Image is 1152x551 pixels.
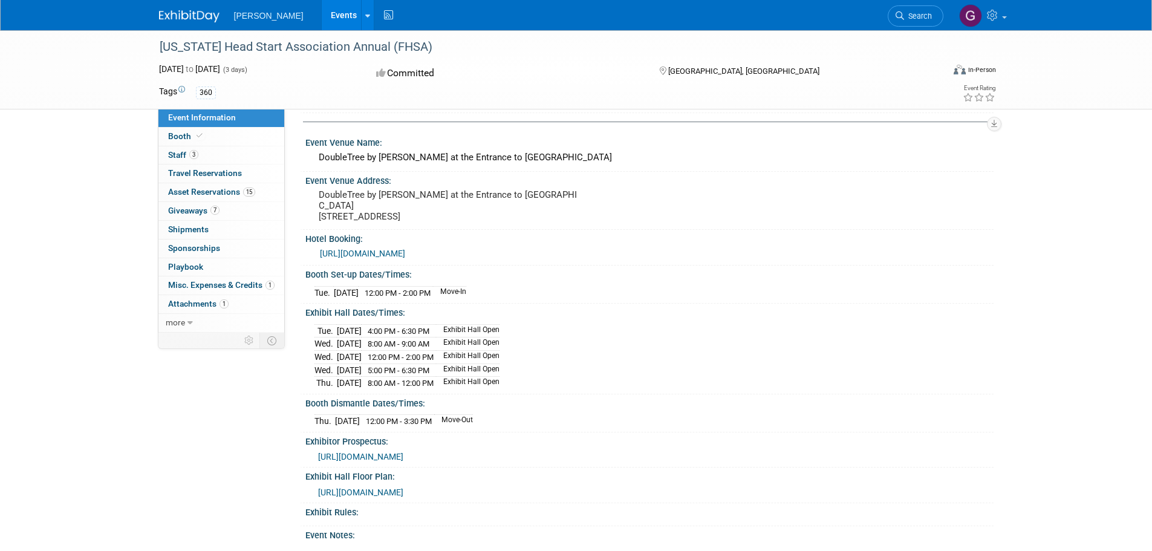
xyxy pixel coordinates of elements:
[168,280,275,290] span: Misc. Expenses & Credits
[158,295,284,313] a: Attachments1
[320,249,405,258] a: [URL][DOMAIN_NAME]
[365,289,431,298] span: 12:00 PM - 2:00 PM
[434,415,473,428] td: Move-Out
[888,5,943,27] a: Search
[168,262,203,272] span: Playbook
[305,134,994,149] div: Event Venue Name:
[239,333,260,348] td: Personalize Event Tab Strip
[968,65,996,74] div: In-Person
[436,324,500,337] td: Exhibit Hall Open
[305,394,994,409] div: Booth Dismantle Dates/Times:
[184,64,195,74] span: to
[368,353,434,362] span: 12:00 PM - 2:00 PM
[368,327,429,336] span: 4:00 PM - 6:30 PM
[314,148,984,167] div: DoubleTree by [PERSON_NAME] at the Entrance to [GEOGRAPHIC_DATA]
[259,333,284,348] td: Toggle Event Tabs
[243,187,255,197] span: 15
[305,230,994,245] div: Hotel Booking:
[158,128,284,146] a: Booth
[305,172,994,187] div: Event Venue Address:
[234,11,304,21] span: [PERSON_NAME]
[168,168,242,178] span: Travel Reservations
[314,377,337,390] td: Thu.
[155,36,925,58] div: [US_STATE] Head Start Association Annual (FHSA)
[368,379,434,388] span: 8:00 AM - 12:00 PM
[305,503,994,518] div: Exhibit Rules:
[335,415,360,428] td: [DATE]
[158,202,284,220] a: Giveaways7
[196,86,216,99] div: 360
[158,109,284,127] a: Event Information
[305,432,994,448] div: Exhibitor Prospectus:
[368,339,429,348] span: 8:00 AM - 9:00 AM
[168,131,205,141] span: Booth
[318,452,403,461] a: [URL][DOMAIN_NAME]
[166,318,185,327] span: more
[158,276,284,295] a: Misc. Expenses & Credits1
[265,281,275,290] span: 1
[904,11,932,21] span: Search
[334,286,359,299] td: [DATE]
[954,65,966,74] img: Format-Inperson.png
[159,10,220,22] img: ExhibitDay
[368,366,429,375] span: 5:00 PM - 6:30 PM
[168,299,229,308] span: Attachments
[168,150,198,160] span: Staff
[158,221,284,239] a: Shipments
[373,63,640,84] div: Committed
[668,67,819,76] span: [GEOGRAPHIC_DATA], [GEOGRAPHIC_DATA]
[337,350,362,364] td: [DATE]
[158,258,284,276] a: Playbook
[197,132,203,139] i: Booth reservation complete
[210,206,220,215] span: 7
[158,165,284,183] a: Travel Reservations
[158,314,284,332] a: more
[366,417,432,426] span: 12:00 PM - 3:30 PM
[872,63,997,81] div: Event Format
[436,377,500,390] td: Exhibit Hall Open
[314,350,337,364] td: Wed.
[168,112,236,122] span: Event Information
[337,337,362,351] td: [DATE]
[319,189,579,222] pre: DoubleTree by [PERSON_NAME] at the Entrance to [GEOGRAPHIC_DATA] [STREET_ADDRESS]
[436,337,500,351] td: Exhibit Hall Open
[963,85,995,91] div: Event Rating
[314,337,337,351] td: Wed.
[314,286,334,299] td: Tue.
[318,487,403,497] a: [URL][DOMAIN_NAME]
[168,224,209,234] span: Shipments
[959,4,982,27] img: Greg Friesen
[314,415,335,428] td: Thu.
[433,286,466,299] td: Move-In
[337,364,362,377] td: [DATE]
[220,299,229,308] span: 1
[305,526,994,541] div: Event Notes:
[158,146,284,165] a: Staff3
[436,364,500,377] td: Exhibit Hall Open
[159,85,185,99] td: Tags
[222,66,247,74] span: (3 days)
[189,150,198,159] span: 3
[337,324,362,337] td: [DATE]
[159,64,220,74] span: [DATE] [DATE]
[314,364,337,377] td: Wed.
[168,243,220,253] span: Sponsorships
[168,206,220,215] span: Giveaways
[314,324,337,337] td: Tue.
[168,187,255,197] span: Asset Reservations
[305,304,994,319] div: Exhibit Hall Dates/Times:
[305,266,994,281] div: Booth Set-up Dates/Times:
[305,468,994,483] div: Exhibit Hall Floor Plan:
[158,240,284,258] a: Sponsorships
[436,350,500,364] td: Exhibit Hall Open
[337,377,362,390] td: [DATE]
[158,183,284,201] a: Asset Reservations15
